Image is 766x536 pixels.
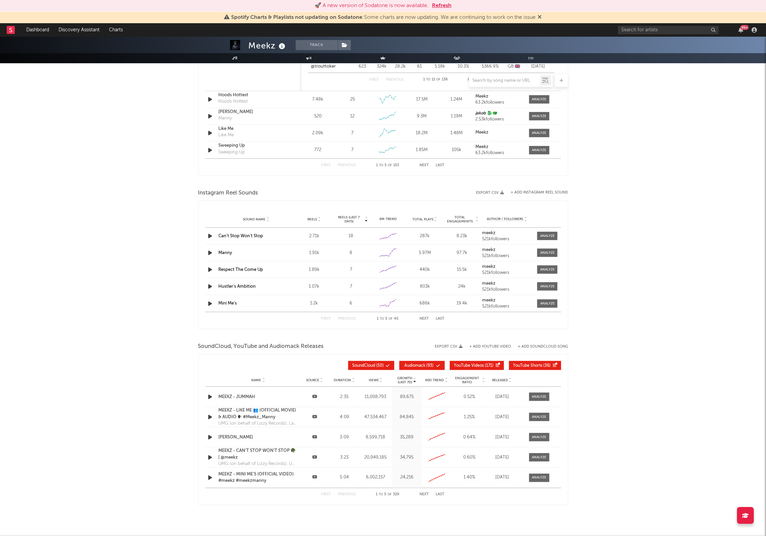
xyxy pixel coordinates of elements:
button: Refresh [432,2,451,10]
a: 𝙟𝙖𝙠𝙤𝙗 🐉🐲 [475,111,522,116]
div: 1.25 % [453,414,485,421]
div: 🚀 A new version of Sodatone is now available. [315,2,429,10]
div: [PERSON_NAME] [219,434,298,441]
div: 5366.9 % [479,63,502,70]
div: 521k followers [482,304,533,309]
div: UMG (on behalf of Lizzy Records); LatinAutorPerf, and 3 Music Rights Societies [219,420,298,427]
span: to [380,317,384,320]
span: Name [251,378,261,382]
div: GB [506,63,522,70]
a: Hoods Hottest [219,92,289,99]
strong: meekz [482,281,496,286]
div: 7.48k [302,96,334,103]
strong: Meekz [475,145,488,149]
a: MEEKZ - LIKE ME 👥 (OFFICIAL MOVIE) & AUDIO 🗣 #Meekz_Manny [219,407,298,420]
strong: meekz [482,298,496,302]
div: 1.19M [441,113,472,120]
span: ( 36 ) [513,364,551,368]
a: MEEKZ - MINI ME'S (OFFICIAL VIDEO) #meekz #meekzmanny [219,471,298,485]
div: 89,675 [394,394,420,400]
span: SoundCloud, YouTube and Audiomack Releases [198,343,324,351]
span: 🇬🇧 [515,64,520,69]
div: Sweeping Up [219,142,289,149]
div: 34,795 [394,454,420,461]
div: 18 [334,233,368,240]
a: @trouttoker [311,63,336,70]
button: Previous [338,164,356,167]
span: ( 171 ) [454,364,494,368]
button: Next [420,164,429,167]
span: Dismiss [538,15,542,20]
div: Meekz [249,40,287,51]
div: MEEKZ - CAN'T STOP WON'T STOP 🪖 | @meekz [219,448,298,461]
div: 686k [408,300,442,307]
div: MEEKZ - JUMMAH [219,394,298,400]
div: 7 [351,130,354,137]
button: Audiomack(93) [399,361,445,370]
span: Audiomack [404,364,425,368]
strong: meekz [482,264,496,269]
button: 99+ [738,27,743,33]
a: Meekz [475,94,522,99]
div: 11,008,793 [361,394,390,400]
span: Instagram Reel Sounds [198,189,258,197]
button: SoundCloud(50) [348,361,394,370]
div: 12 [350,113,355,120]
a: Like Me [219,126,289,132]
div: 17.5M [406,96,437,103]
button: Last [436,317,445,321]
div: + Add Instagram Reel Sound [504,191,568,194]
div: [DATE] [489,394,516,400]
button: Last [436,493,445,497]
div: 772 [302,147,334,153]
div: 623 [354,63,371,70]
div: 19.4k [445,300,479,307]
div: 97.7k [445,250,479,256]
strong: meekz [482,231,496,235]
span: to [379,493,383,496]
div: Manny [219,115,232,122]
span: Views [369,378,378,382]
span: ( 50 ) [353,364,384,368]
div: 521k followers [482,287,533,292]
div: [PERSON_NAME] [219,109,289,115]
div: [DATE] [526,63,551,70]
div: 2.53k followers [475,117,522,122]
span: of [388,493,392,496]
span: Duration [334,378,351,382]
div: 10.3 % [452,63,475,70]
div: UMG (on behalf of Lizzy Records); UNIAO BRASILEIRA DE EDITORAS DE MUSICA - UBEM, CMRRA, LatinAuto... [219,461,298,467]
strong: meekz [482,248,496,252]
button: Last [436,164,445,167]
div: 61 [411,63,428,70]
div: 1.89k [297,266,331,273]
div: 18.2M [406,130,437,137]
button: Track [296,40,338,50]
button: YouTube Shorts(36) [509,361,561,370]
div: 84,845 [394,414,420,421]
div: 2:35 [331,394,358,400]
div: 63.2k followers [475,100,522,105]
div: 7 [334,283,368,290]
span: SoundCloud [353,364,375,368]
button: Previous [338,317,356,321]
div: 1.24M [441,96,472,103]
a: Meekz [475,145,522,149]
div: 7 [334,266,368,273]
p: Growth [397,376,412,380]
button: First [322,317,331,321]
button: Export CSV [435,345,463,349]
a: Meekz [475,130,522,135]
button: Previous [338,493,356,497]
div: 8.23k [445,233,479,240]
div: 0.60 % [453,454,485,461]
div: [DATE] [489,454,516,461]
span: Spotify Charts & Playlists not updating on Sodatone [231,15,363,20]
div: 5.97M [408,250,442,256]
div: 521k followers [482,254,533,258]
div: 3:09 [331,434,358,441]
div: 99 + [740,25,749,30]
div: 1.07k [297,283,331,290]
a: meekz [482,281,533,286]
